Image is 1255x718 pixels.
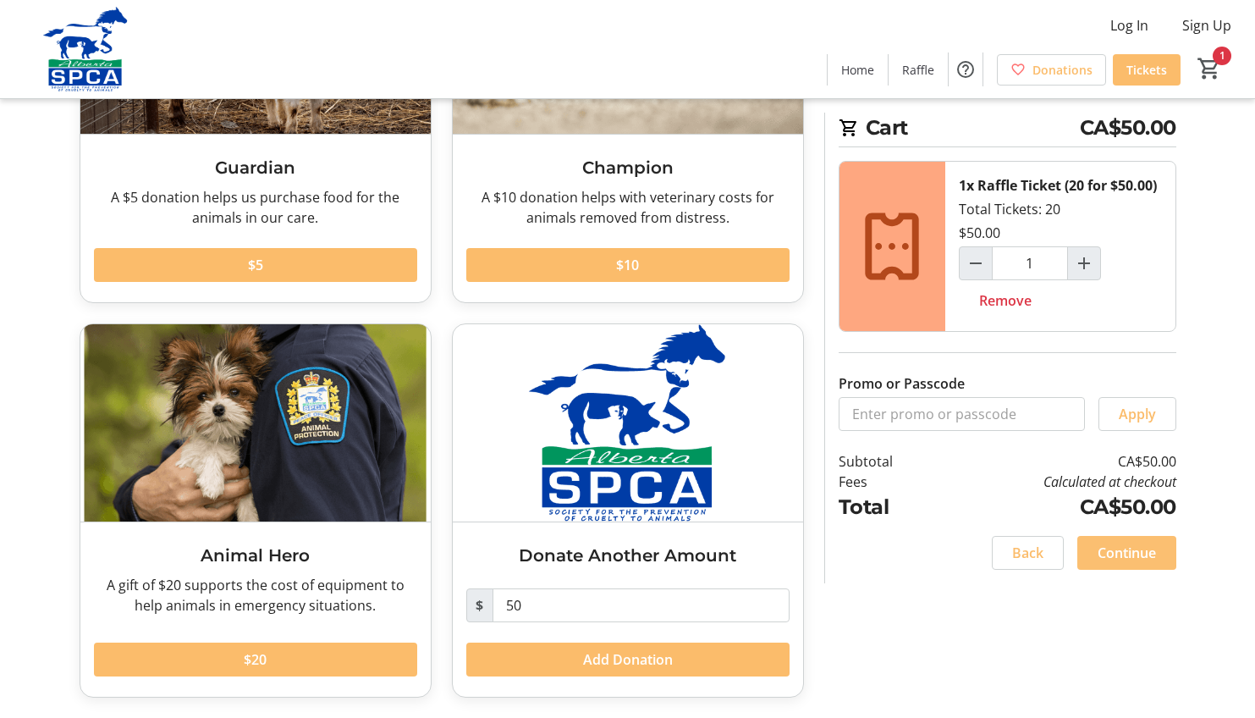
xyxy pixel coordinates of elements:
[959,284,1052,318] button: Remove
[1113,54,1181,86] a: Tickets
[945,162,1175,331] div: Total Tickets: 20
[466,543,790,568] h3: Donate Another Amount
[94,187,417,228] div: A $5 donation helps us purchase food for the animals in our care.
[1110,15,1148,36] span: Log In
[979,290,1032,311] span: Remove
[1119,404,1156,424] span: Apply
[949,52,983,86] button: Help
[841,61,874,79] span: Home
[959,175,1157,196] div: 1x Raffle Ticket (20 for $50.00)
[1098,397,1176,431] button: Apply
[1032,61,1093,79] span: Donations
[94,575,417,616] div: A gift of $20 supports the cost of equipment to help animals in emergency situations.
[94,155,417,180] h3: Guardian
[1194,53,1225,84] button: Cart
[936,472,1175,492] td: Calculated at checkout
[889,54,948,86] a: Raffle
[244,649,267,670] span: $20
[1080,113,1176,143] span: CA$50.00
[828,54,888,86] a: Home
[997,54,1106,86] a: Donations
[839,472,937,492] td: Fees
[1012,543,1043,563] span: Back
[10,7,161,91] img: Alberta SPCA's Logo
[94,543,417,568] h3: Animal Hero
[466,187,790,228] div: A $10 donation helps with veterinary costs for animals removed from distress.
[936,492,1175,522] td: CA$50.00
[466,643,790,677] button: Add Donation
[466,248,790,282] button: $10
[94,248,417,282] button: $5
[992,246,1068,280] input: Raffle Ticket (20 for $50.00) Quantity
[839,451,937,472] td: Subtotal
[902,61,934,79] span: Raffle
[936,451,1175,472] td: CA$50.00
[493,588,790,622] input: Donation Amount
[466,155,790,180] h3: Champion
[248,255,263,275] span: $5
[959,223,1000,243] div: $50.00
[583,649,673,670] span: Add Donation
[1182,15,1231,36] span: Sign Up
[1097,12,1162,39] button: Log In
[839,113,1176,147] h2: Cart
[94,643,417,677] button: $20
[960,247,992,279] button: Decrement by one
[616,255,639,275] span: $10
[839,397,1085,431] input: Enter promo or passcode
[1077,536,1176,570] button: Continue
[992,536,1064,570] button: Back
[1169,12,1245,39] button: Sign Up
[80,324,431,522] img: Animal Hero
[466,588,493,622] span: $
[453,324,803,522] img: Donate Another Amount
[1098,543,1156,563] span: Continue
[839,373,965,394] label: Promo or Passcode
[1126,61,1167,79] span: Tickets
[1068,247,1100,279] button: Increment by one
[839,492,937,522] td: Total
